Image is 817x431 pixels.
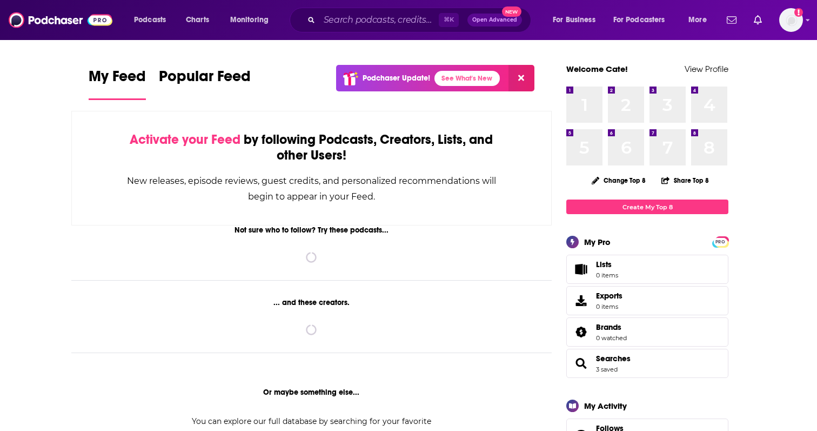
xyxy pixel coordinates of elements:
span: Popular Feed [159,67,251,92]
span: Podcasts [134,12,166,28]
span: 0 items [596,303,622,310]
span: Exports [596,291,622,301]
a: Lists [566,255,728,284]
span: ⌘ K [439,13,459,27]
a: Brands [570,324,592,340]
span: For Podcasters [613,12,665,28]
span: Brands [596,322,621,332]
span: For Business [553,12,595,28]
span: Monitoring [230,12,269,28]
button: open menu [126,11,180,29]
a: Create My Top 8 [566,200,728,214]
a: Show notifications dropdown [722,11,741,29]
span: New [502,6,521,17]
a: Charts [179,11,216,29]
a: See What's New [434,71,500,86]
p: Podchaser Update! [363,74,430,83]
button: open menu [545,11,609,29]
a: 3 saved [596,366,618,373]
span: Brands [566,317,728,347]
span: Logged in as catefess [779,8,803,32]
span: Activate your Feed [130,131,240,148]
span: Lists [596,260,612,269]
img: User Profile [779,8,803,32]
a: Brands [596,322,627,332]
a: Searches [596,354,631,363]
span: My Feed [89,67,146,92]
div: My Activity [584,401,627,411]
span: Lists [570,262,592,277]
div: Search podcasts, credits, & more... [300,8,541,32]
button: Share Top 8 [661,170,709,191]
img: Podchaser - Follow, Share and Rate Podcasts [9,10,112,30]
div: by following Podcasts, Creators, Lists, and other Users! [126,132,497,163]
div: ... and these creators. [71,298,552,307]
div: Or maybe something else... [71,388,552,397]
a: View Profile [685,64,728,74]
span: 0 items [596,271,618,279]
a: 0 watched [596,334,627,342]
button: open menu [606,11,681,29]
span: Searches [566,349,728,378]
a: Popular Feed [159,67,251,100]
button: Change Top 8 [585,174,652,187]
span: Charts [186,12,209,28]
span: Lists [596,260,618,269]
span: More [688,12,707,28]
button: open menu [223,11,283,29]
div: My Pro [584,237,611,247]
a: Searches [570,356,592,371]
a: PRO [714,237,727,246]
input: Search podcasts, credits, & more... [319,11,439,29]
span: Open Advanced [472,17,517,23]
a: Show notifications dropdown [749,11,766,29]
div: New releases, episode reviews, guest credits, and personalized recommendations will begin to appe... [126,173,497,204]
button: Show profile menu [779,8,803,32]
svg: Add a profile image [794,8,803,17]
button: open menu [681,11,720,29]
div: Not sure who to follow? Try these podcasts... [71,226,552,235]
span: PRO [714,238,727,246]
a: Welcome Cate! [566,64,628,74]
button: Open AdvancedNew [467,14,522,26]
a: Exports [566,286,728,315]
span: Exports [570,293,592,308]
a: My Feed [89,67,146,100]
